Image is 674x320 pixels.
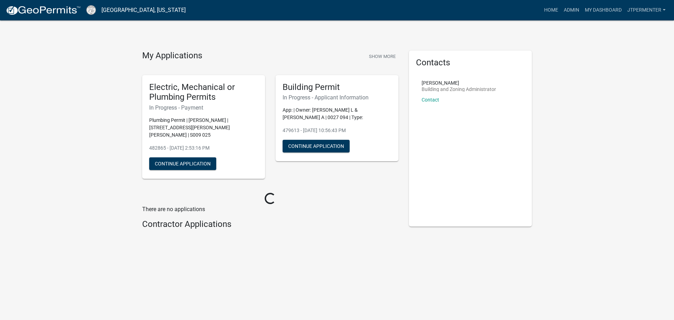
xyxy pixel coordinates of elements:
p: There are no applications [142,205,398,214]
p: App: | Owner: [PERSON_NAME] L & [PERSON_NAME] A | 0027 094 | Type: [283,106,391,121]
h6: In Progress - Applicant Information [283,94,391,101]
h4: My Applications [142,51,202,61]
p: 479613 - [DATE] 10:56:43 PM [283,127,391,134]
a: My Dashboard [582,4,625,17]
p: [PERSON_NAME] [422,80,496,85]
p: Plumbing Permit | [PERSON_NAME] | [STREET_ADDRESS][PERSON_NAME][PERSON_NAME] | S009 025 [149,117,258,139]
a: [GEOGRAPHIC_DATA], [US_STATE] [101,4,186,16]
a: jtpermenter [625,4,668,17]
h5: Contacts [416,58,525,68]
p: Building and Zoning Administrator [422,87,496,92]
h6: In Progress - Payment [149,104,258,111]
a: Admin [561,4,582,17]
button: Continue Application [283,140,350,152]
a: Home [541,4,561,17]
h5: Electric, Mechanical or Plumbing Permits [149,82,258,103]
button: Show More [366,51,398,62]
p: 482865 - [DATE] 2:53:16 PM [149,144,258,152]
button: Continue Application [149,157,216,170]
h4: Contractor Applications [142,219,398,229]
a: Contact [422,97,439,103]
img: Cook County, Georgia [86,5,96,15]
h5: Building Permit [283,82,391,92]
wm-workflow-list-section: Contractor Applications [142,219,398,232]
